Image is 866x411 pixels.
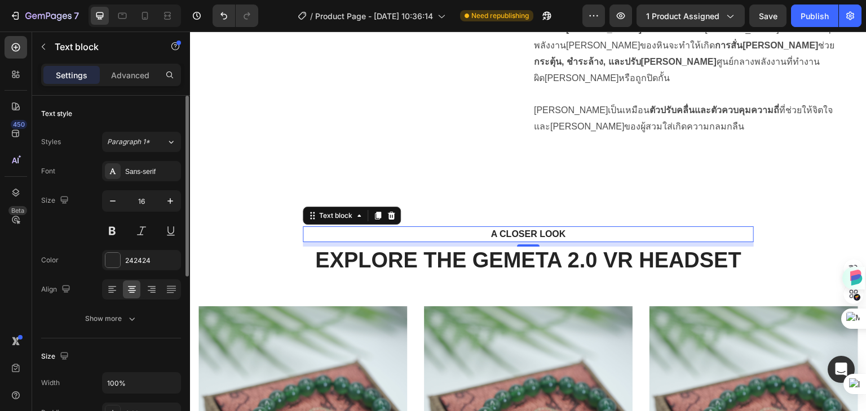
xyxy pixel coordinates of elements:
[41,282,73,297] div: Align
[310,10,313,22] span: /
[123,196,554,209] p: A CLOSER LOOK
[315,10,433,22] span: Product Page - [DATE] 10:36:14
[107,137,150,147] span: Paragraph 1*
[125,167,178,177] div: Sans-serif
[41,109,72,119] div: Text style
[8,206,27,215] div: Beta
[460,74,590,83] strong: ตัวปรับคลื่นและตัวควบคุมความถี่
[127,179,165,189] div: Text block
[213,5,258,27] div: Undo/Redo
[41,378,60,388] div: Width
[103,373,180,393] input: Auto
[125,256,178,266] div: 242424
[85,313,138,324] div: Show more
[41,349,71,364] div: Size
[759,11,777,21] span: Save
[41,193,71,208] div: Size
[749,5,787,27] button: Save
[74,9,79,23] p: 7
[190,32,866,411] iframe: Design area
[114,216,563,242] p: EXPLORE THE GEMETA 2.0 VR HEADSET
[41,255,59,265] div: Color
[111,69,149,81] p: Advanced
[56,69,87,81] p: Settings
[344,25,527,35] strong: กระตุ้น, ชำระล้าง, และปรับ[PERSON_NAME]
[637,5,745,27] button: 1 product assigned
[41,309,181,329] button: Show more
[102,132,181,152] button: Paragraph 1*
[41,137,61,147] div: Styles
[646,10,719,22] span: 1 product assigned
[11,120,27,129] div: 450
[828,356,855,383] div: Open Intercom Messenger
[55,40,151,53] p: Text block
[525,9,629,19] strong: การสั่น[PERSON_NAME]
[344,71,658,104] p: [PERSON_NAME]เป็นเหมือน ที่ช่วยให้จิตใจและ[PERSON_NAME]ของผู้สวมใส่เกิดความกลมกลืน
[791,5,838,27] button: Publish
[471,11,529,21] span: Need republishing
[5,5,84,27] button: 7
[41,166,55,176] div: Font
[801,10,829,22] div: Publish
